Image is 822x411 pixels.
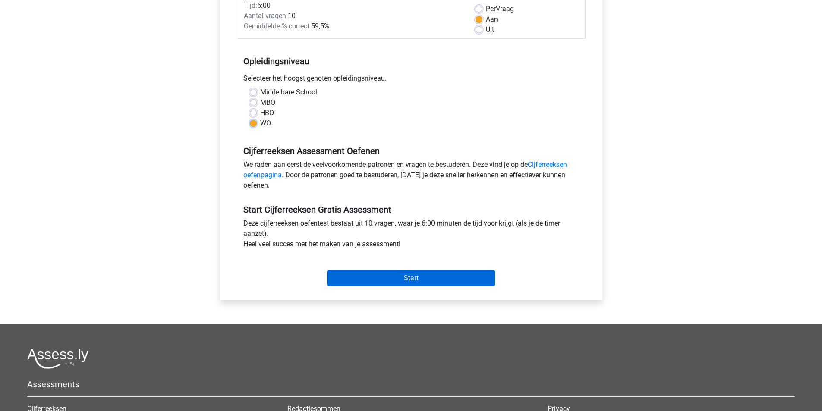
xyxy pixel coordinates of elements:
label: Vraag [486,4,514,14]
label: Aan [486,14,498,25]
span: Aantal vragen: [244,12,288,20]
h5: Start Cijferreeksen Gratis Assessment [243,204,579,215]
label: MBO [260,97,275,108]
span: Tijd: [244,1,257,9]
span: Per [486,5,496,13]
label: HBO [260,108,274,118]
div: We raden aan eerst de veelvoorkomende patronen en vragen te bestuderen. Deze vind je op de . Door... [237,160,586,194]
img: Assessly logo [27,348,88,369]
input: Start [327,270,495,286]
div: Deze cijferreeksen oefentest bestaat uit 10 vragen, waar je 6:00 minuten de tijd voor krijgt (als... [237,218,586,253]
label: WO [260,118,271,129]
h5: Cijferreeksen Assessment Oefenen [243,146,579,156]
label: Middelbare School [260,87,317,97]
div: Selecteer het hoogst genoten opleidingsniveau. [237,73,586,87]
div: 10 [237,11,469,21]
h5: Assessments [27,379,795,389]
label: Uit [486,25,494,35]
div: 59,5% [237,21,469,31]
span: Gemiddelde % correct: [244,22,311,30]
div: 6:00 [237,0,469,11]
h5: Opleidingsniveau [243,53,579,70]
